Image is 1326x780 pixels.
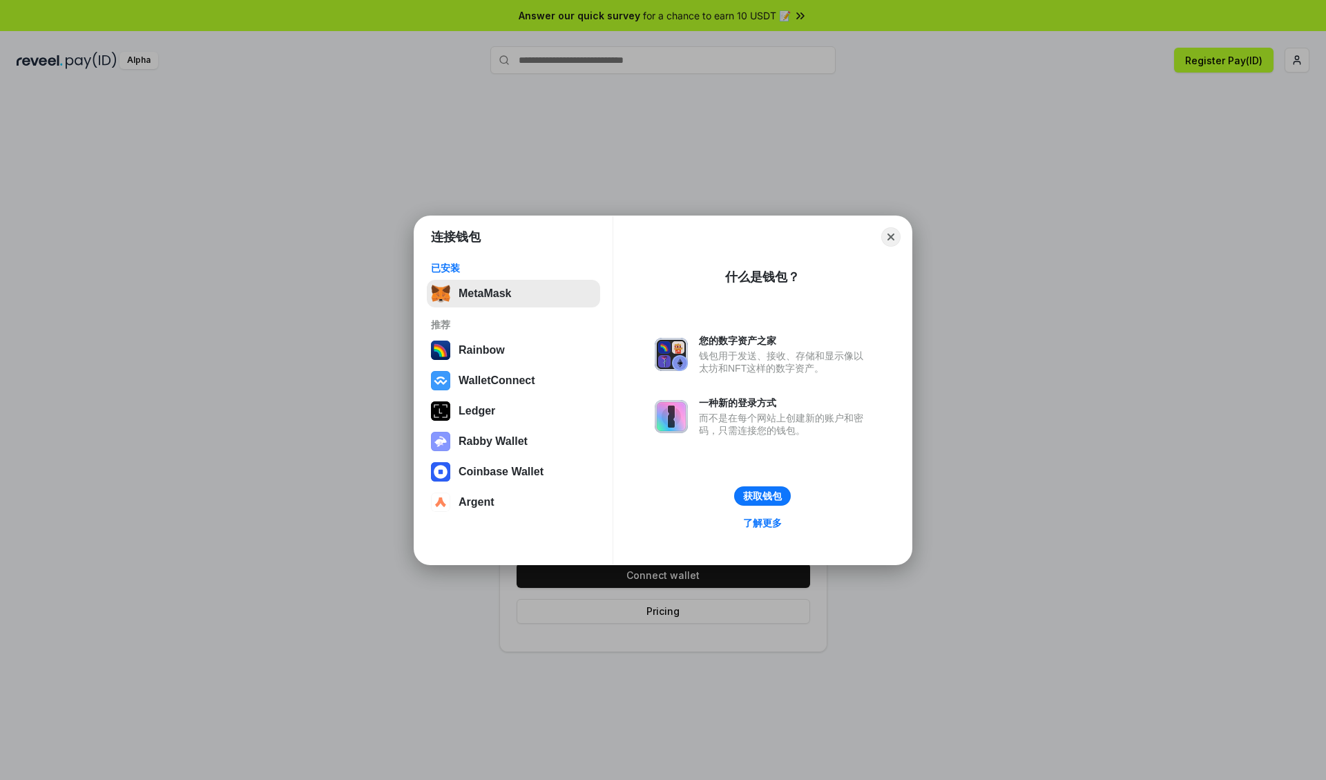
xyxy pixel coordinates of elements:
[431,262,596,274] div: 已安装
[459,374,535,387] div: WalletConnect
[655,338,688,371] img: svg+xml,%3Csvg%20xmlns%3D%22http%3A%2F%2Fwww.w3.org%2F2000%2Fsvg%22%20fill%3D%22none%22%20viewBox...
[431,462,450,482] img: svg+xml,%3Csvg%20width%3D%2228%22%20height%3D%2228%22%20viewBox%3D%220%200%2028%2028%22%20fill%3D...
[431,371,450,390] img: svg+xml,%3Csvg%20width%3D%2228%22%20height%3D%2228%22%20viewBox%3D%220%200%2028%2028%22%20fill%3D...
[459,287,511,300] div: MetaMask
[431,229,481,245] h1: 连接钱包
[459,466,544,478] div: Coinbase Wallet
[427,367,600,394] button: WalletConnect
[427,397,600,425] button: Ledger
[459,405,495,417] div: Ledger
[881,227,901,247] button: Close
[431,341,450,360] img: svg+xml,%3Csvg%20width%3D%22120%22%20height%3D%22120%22%20viewBox%3D%220%200%20120%20120%22%20fil...
[459,344,505,356] div: Rainbow
[699,334,870,347] div: 您的数字资产之家
[431,493,450,512] img: svg+xml,%3Csvg%20width%3D%2228%22%20height%3D%2228%22%20viewBox%3D%220%200%2028%2028%22%20fill%3D...
[431,401,450,421] img: svg+xml,%3Csvg%20xmlns%3D%22http%3A%2F%2Fwww.w3.org%2F2000%2Fsvg%22%20width%3D%2228%22%20height%3...
[427,336,600,364] button: Rainbow
[699,412,870,437] div: 而不是在每个网站上创建新的账户和密码，只需连接您的钱包。
[725,269,800,285] div: 什么是钱包？
[734,486,791,506] button: 获取钱包
[431,318,596,331] div: 推荐
[427,428,600,455] button: Rabby Wallet
[743,490,782,502] div: 获取钱包
[459,496,494,508] div: Argent
[431,432,450,451] img: svg+xml,%3Csvg%20xmlns%3D%22http%3A%2F%2Fwww.w3.org%2F2000%2Fsvg%22%20fill%3D%22none%22%20viewBox...
[655,400,688,433] img: svg+xml,%3Csvg%20xmlns%3D%22http%3A%2F%2Fwww.w3.org%2F2000%2Fsvg%22%20fill%3D%22none%22%20viewBox...
[735,514,790,532] a: 了解更多
[699,350,870,374] div: 钱包用于发送、接收、存储和显示像以太坊和NFT这样的数字资产。
[699,397,870,409] div: 一种新的登录方式
[427,488,600,516] button: Argent
[427,458,600,486] button: Coinbase Wallet
[743,517,782,529] div: 了解更多
[459,435,528,448] div: Rabby Wallet
[427,280,600,307] button: MetaMask
[431,284,450,303] img: svg+xml,%3Csvg%20fill%3D%22none%22%20height%3D%2233%22%20viewBox%3D%220%200%2035%2033%22%20width%...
